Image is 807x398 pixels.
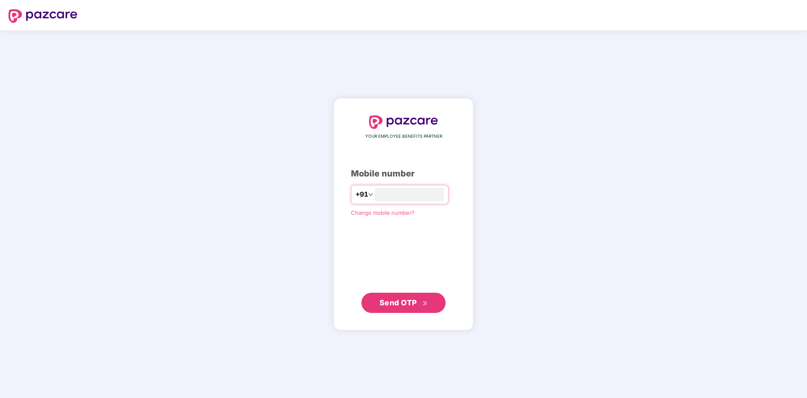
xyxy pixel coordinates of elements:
[351,209,414,216] a: Change mobile number?
[368,192,373,197] span: down
[365,133,442,140] span: YOUR EMPLOYEE BENEFITS PARTNER
[380,298,417,307] span: Send OTP
[422,301,428,306] span: double-right
[356,189,368,200] span: +91
[8,9,77,23] img: logo
[369,115,438,129] img: logo
[351,167,456,180] div: Mobile number
[361,293,446,313] button: Send OTPdouble-right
